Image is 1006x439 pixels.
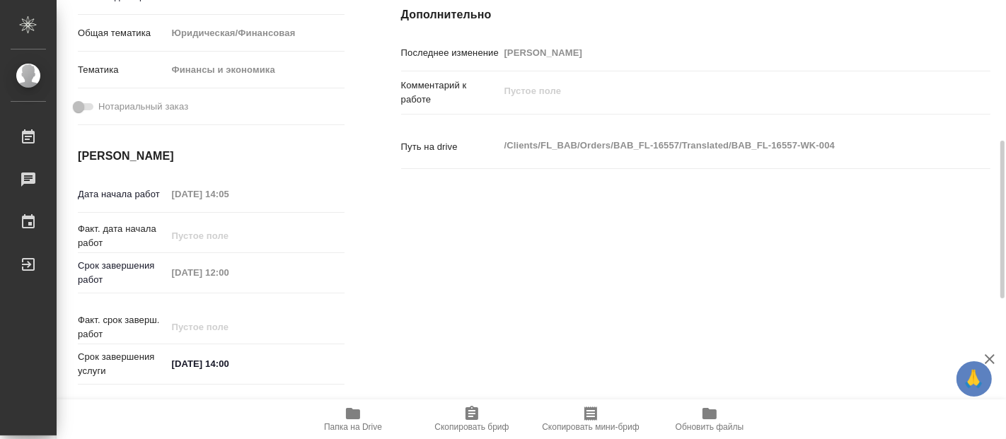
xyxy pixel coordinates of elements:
[412,399,531,439] button: Скопировать бриф
[78,63,167,77] p: Тематика
[956,361,992,397] button: 🙏
[962,364,986,394] span: 🙏
[401,78,499,107] p: Комментарий к работе
[167,58,345,82] div: Финансы и экономика
[167,353,291,374] input: ✎ Введи что-нибудь
[167,21,345,45] div: Юридическая/Финансовая
[167,226,291,246] input: Пустое поле
[78,148,345,165] h4: [PERSON_NAME]
[542,422,639,432] span: Скопировать мини-бриф
[167,317,291,337] input: Пустое поле
[401,46,499,60] p: Последнее изменение
[78,187,167,201] p: Дата начала работ
[499,42,942,63] input: Пустое поле
[676,422,744,432] span: Обновить файлы
[401,6,990,23] h4: Дополнительно
[78,259,167,287] p: Срок завершения работ
[324,422,382,432] span: Папка на Drive
[78,222,167,250] p: Факт. дата начала работ
[167,262,291,283] input: Пустое поле
[401,140,499,154] p: Путь на drive
[531,399,650,439] button: Скопировать мини-бриф
[499,134,942,158] textarea: /Clients/FL_BAB/Orders/BAB_FL-16557/Translated/BAB_FL-16557-WK-004
[294,399,412,439] button: Папка на Drive
[98,100,188,114] span: Нотариальный заказ
[434,422,509,432] span: Скопировать бриф
[78,313,167,341] p: Факт. срок заверш. работ
[167,184,291,204] input: Пустое поле
[650,399,769,439] button: Обновить файлы
[78,26,167,40] p: Общая тематика
[78,350,167,378] p: Срок завершения услуги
